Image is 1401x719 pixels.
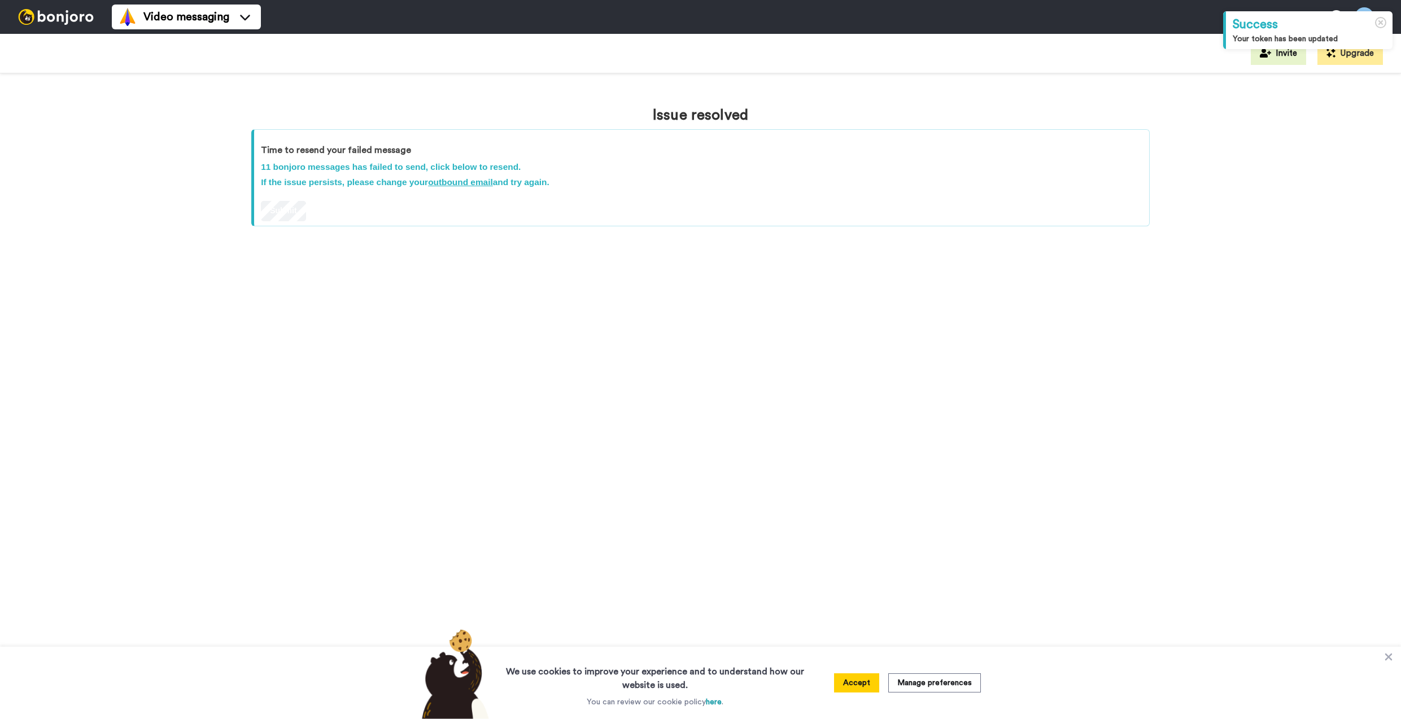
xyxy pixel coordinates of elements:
p: If the issue persists, please change your and try again. [261,176,1142,188]
img: bear-with-cookie.png [412,629,495,719]
a: here [706,698,722,706]
div: Your token has been updated [1233,33,1386,45]
button: Manage preferences [888,673,981,692]
u: outbound email [428,177,493,187]
h3: Time to resend your failed message [261,146,1142,156]
input: Submit [261,201,305,221]
img: bj-logo-header-white.svg [14,9,98,25]
img: vm-color.svg [119,8,137,26]
h1: Issue resolved [251,107,1150,124]
p: 11 bonjoro messages has failed to send, click below to resend. [261,161,1142,173]
button: Invite [1251,42,1306,65]
button: Accept [834,673,879,692]
h3: We use cookies to improve your experience and to understand how our website is used. [495,658,815,692]
span: Video messaging [143,9,229,25]
p: You can review our cookie policy . [587,696,723,708]
button: Upgrade [1317,42,1383,65]
div: Success [1233,16,1386,33]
